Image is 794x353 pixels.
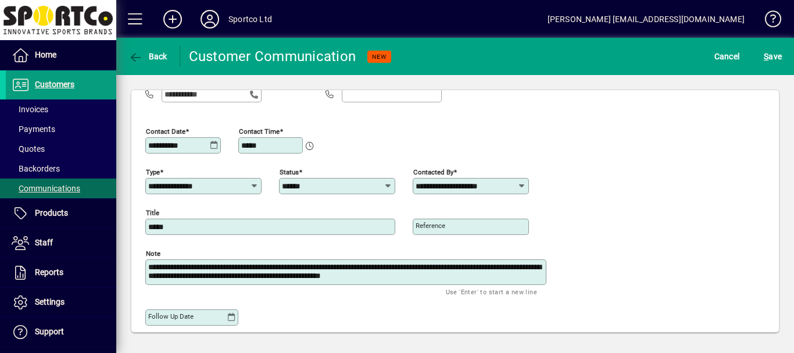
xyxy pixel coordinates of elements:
a: Invoices [6,99,116,119]
mat-label: Title [146,208,159,216]
span: Quotes [12,144,45,154]
app-page-header-button: Back [116,46,180,67]
mat-label: Type [146,167,160,176]
a: Reports [6,258,116,287]
mat-label: Status [280,167,299,176]
mat-label: Contact date [146,127,185,135]
mat-label: Contact time [239,127,280,135]
span: Back [128,52,167,61]
a: Settings [6,288,116,317]
a: Home [6,41,116,70]
a: Staff [6,229,116,258]
span: S [764,52,768,61]
a: Communications [6,179,116,198]
button: Save [761,46,785,67]
a: Support [6,318,116,347]
mat-label: Note [146,249,160,257]
span: Staff [35,238,53,247]
span: Products [35,208,68,217]
a: Backorders [6,159,116,179]
span: Communications [12,184,80,193]
div: Sportco Ltd [228,10,272,28]
span: Cancel [714,47,740,66]
div: Customer Communication [189,47,356,66]
mat-label: Contacted by [413,167,453,176]
button: Profile [191,9,228,30]
span: ave [764,47,782,66]
div: [PERSON_NAME] [EMAIL_ADDRESS][DOMAIN_NAME] [548,10,745,28]
button: Cancel [711,46,743,67]
button: Back [126,46,170,67]
span: NEW [372,53,387,60]
span: Reports [35,268,63,277]
span: Invoices [12,105,48,114]
span: Support [35,327,64,336]
mat-label: Reference [416,222,445,230]
span: Payments [12,124,55,134]
span: Settings [35,297,65,306]
span: Backorders [12,164,60,173]
mat-hint: Use 'Enter' to start a new line [446,285,537,298]
mat-label: Follow up date [148,312,194,320]
a: Knowledge Base [756,2,779,40]
span: Customers [35,80,74,89]
button: Add [154,9,191,30]
span: Home [35,50,56,59]
a: Quotes [6,139,116,159]
a: Products [6,199,116,228]
a: Payments [6,119,116,139]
